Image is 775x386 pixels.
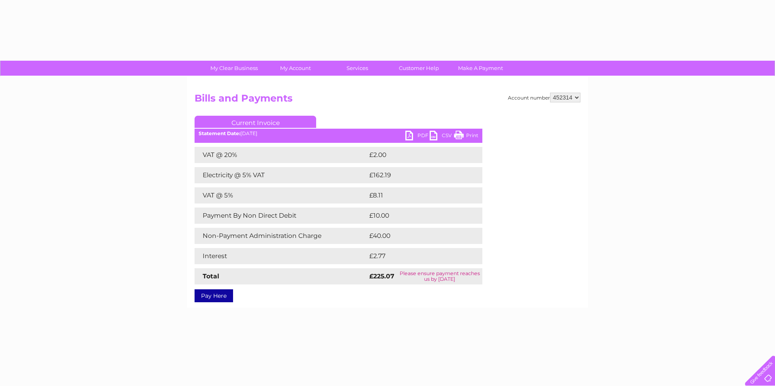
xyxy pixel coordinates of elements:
a: Make A Payment [447,61,514,76]
td: £8.11 [367,187,461,204]
td: £40.00 [367,228,467,244]
div: Account number [508,93,580,102]
a: PDF [405,131,430,142]
h2: Bills and Payments [195,93,580,108]
td: VAT @ 5% [195,187,367,204]
b: Statement Date: [199,130,240,136]
a: My Clear Business [201,61,268,76]
a: Print [454,131,478,142]
div: [DATE] [195,131,482,136]
td: Electricity @ 5% VAT [195,167,367,183]
a: Services [324,61,391,76]
strong: Total [203,272,219,280]
td: Please ensure payment reaches us by [DATE] [397,268,482,284]
strong: £225.07 [369,272,394,280]
td: £2.00 [367,147,464,163]
a: CSV [430,131,454,142]
td: VAT @ 20% [195,147,367,163]
td: Non-Payment Administration Charge [195,228,367,244]
a: Pay Here [195,289,233,302]
td: Payment By Non Direct Debit [195,208,367,224]
td: £162.19 [367,167,467,183]
a: Customer Help [385,61,452,76]
td: £2.77 [367,248,463,264]
td: Interest [195,248,367,264]
a: Current Invoice [195,116,316,128]
a: My Account [262,61,329,76]
td: £10.00 [367,208,466,224]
